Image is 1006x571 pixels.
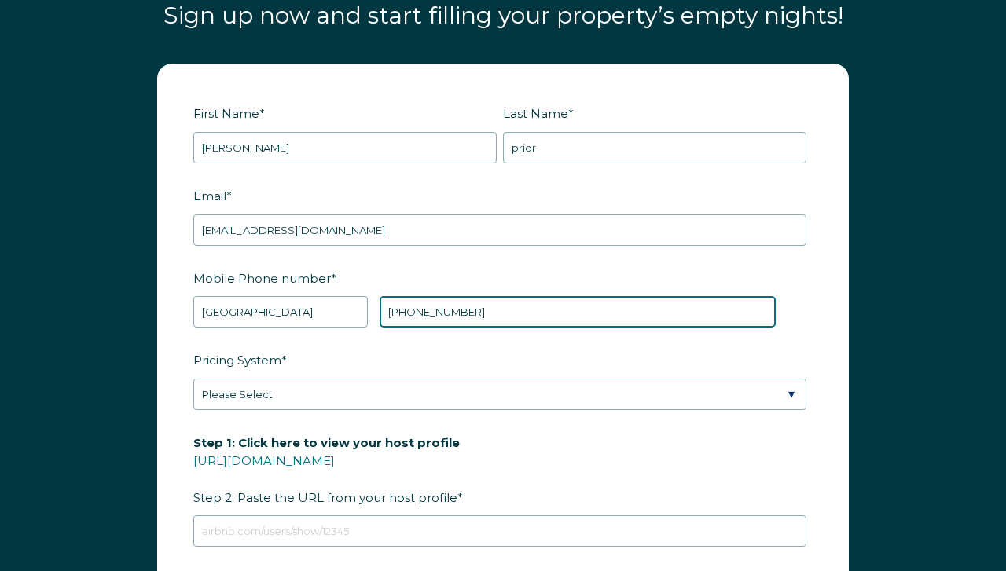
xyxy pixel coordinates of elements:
input: airbnb.com/users/show/12345 [193,515,806,547]
span: Sign up now and start filling your property’s empty nights! [163,1,843,30]
span: Last Name [503,101,568,126]
span: Email [193,184,226,208]
span: Step 1: Click here to view your host profile [193,430,460,455]
span: First Name [193,101,259,126]
span: Mobile Phone number [193,266,331,291]
span: Step 2: Paste the URL from your host profile [193,430,460,510]
span: Pricing System [193,348,281,372]
a: [URL][DOMAIN_NAME] [193,453,335,468]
